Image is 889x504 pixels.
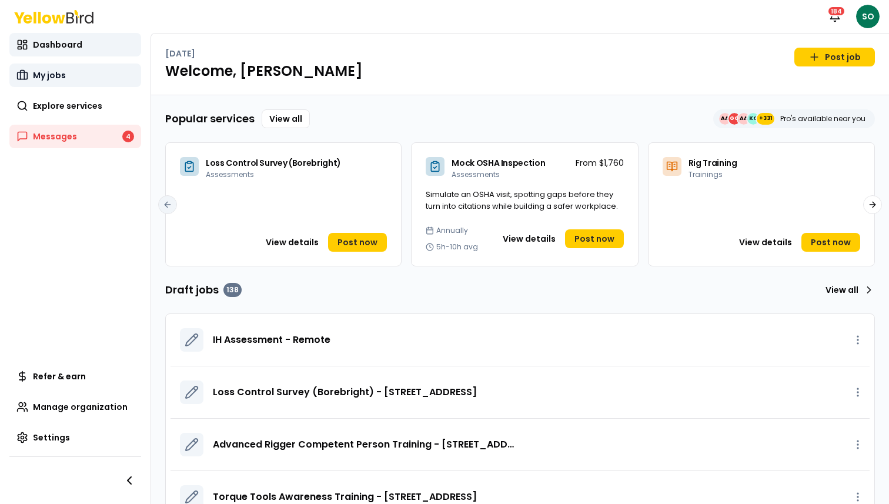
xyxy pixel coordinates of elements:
[33,100,102,112] span: Explore services
[689,157,737,169] span: Rig Training
[33,69,66,81] span: My jobs
[821,281,875,299] a: View all
[213,490,477,504] a: Torque Tools Awareness Training - [STREET_ADDRESS]
[426,189,618,212] span: Simulate an OSHA visit, spotting gaps before they turn into citations while building a safer work...
[801,233,860,252] a: Post now
[856,5,880,28] span: SO
[122,131,134,142] div: 4
[9,64,141,87] a: My jobs
[213,385,477,399] a: Loss Control Survey (Borebright) - [STREET_ADDRESS]
[259,233,326,252] button: View details
[33,401,128,413] span: Manage organization
[780,114,865,124] p: Pro's available near you
[823,5,847,28] button: 184
[689,169,723,179] span: Trainings
[719,113,731,125] span: AA
[9,125,141,148] a: Messages4
[576,157,624,169] p: From $1,760
[452,169,500,179] span: Assessments
[33,39,82,51] span: Dashboard
[496,229,563,248] button: View details
[337,236,377,248] span: Post now
[33,131,77,142] span: Messages
[728,113,740,125] span: GG
[565,229,624,248] a: Post now
[262,109,310,128] a: View all
[165,282,242,298] h3: Draft jobs
[732,233,799,252] button: View details
[759,113,772,125] span: +331
[452,157,545,169] span: Mock OSHA Inspection
[223,283,242,297] div: 138
[213,333,330,347] a: IH Assessment - Remote
[206,157,341,169] span: Loss Control Survey (Borebright)
[738,113,750,125] span: AA
[206,169,254,179] span: Assessments
[33,432,70,443] span: Settings
[213,438,514,452] a: Advanced Rigger Competent Person Training - [STREET_ADDRESS]
[794,48,875,66] a: Post job
[33,371,86,382] span: Refer & earn
[811,236,851,248] span: Post now
[9,33,141,56] a: Dashboard
[827,6,845,16] div: 184
[328,233,387,252] a: Post now
[165,62,875,81] h1: Welcome, [PERSON_NAME]
[165,111,255,127] h3: Popular services
[747,113,759,125] span: KO
[574,233,614,245] span: Post now
[436,242,478,252] span: 5h-10h avg
[165,48,195,59] p: [DATE]
[9,395,141,419] a: Manage organization
[9,94,141,118] a: Explore services
[9,426,141,449] a: Settings
[436,226,468,235] span: Annually
[9,365,141,388] a: Refer & earn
